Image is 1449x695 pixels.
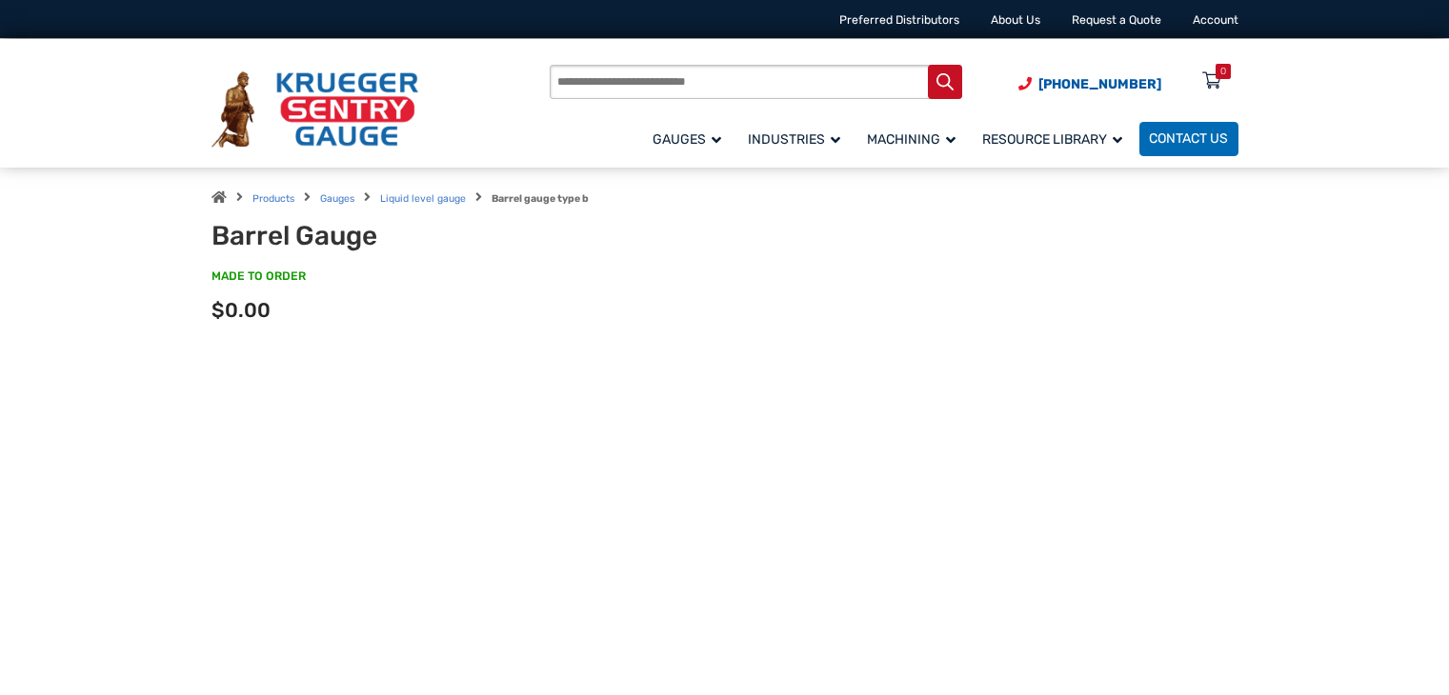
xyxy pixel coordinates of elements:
[380,192,466,205] a: Liquid level gauge
[211,268,306,286] span: MADE TO ORDER
[839,13,959,27] a: Preferred Distributors
[982,131,1122,148] span: Resource Library
[643,119,738,158] a: Gauges
[1072,13,1161,27] a: Request a Quote
[991,13,1040,27] a: About Us
[320,192,354,205] a: Gauges
[252,192,294,205] a: Products
[653,131,721,148] span: Gauges
[1149,131,1228,148] span: Contact Us
[857,119,973,158] a: Machining
[1038,76,1161,92] span: [PHONE_NUMBER]
[211,298,271,322] span: $0.00
[1018,74,1161,94] a: Phone Number (920) 434-8860
[1193,13,1238,27] a: Account
[738,119,857,158] a: Industries
[211,71,418,148] img: Krueger Sentry Gauge
[748,131,840,148] span: Industries
[1139,122,1238,156] a: Contact Us
[867,131,956,148] span: Machining
[492,192,589,205] strong: Barrel gauge type b
[973,119,1139,158] a: Resource Library
[1220,64,1226,79] div: 0
[211,220,622,252] h1: Barrel Gauge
